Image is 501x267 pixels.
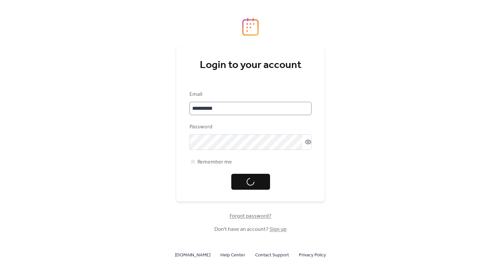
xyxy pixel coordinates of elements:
[190,123,310,131] div: Password
[255,251,289,259] a: Contact Support
[197,158,232,166] span: Remember me
[190,59,311,72] div: Login to your account
[269,224,287,234] a: Sign up
[190,91,310,99] div: Email
[214,226,287,234] span: Don't have an account?
[242,18,259,36] img: logo
[175,251,210,259] a: [DOMAIN_NAME]
[230,214,271,218] a: Forgot password?
[299,251,326,259] a: Privacy Policy
[220,251,245,259] a: Help Center
[230,212,271,220] span: Forgot password?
